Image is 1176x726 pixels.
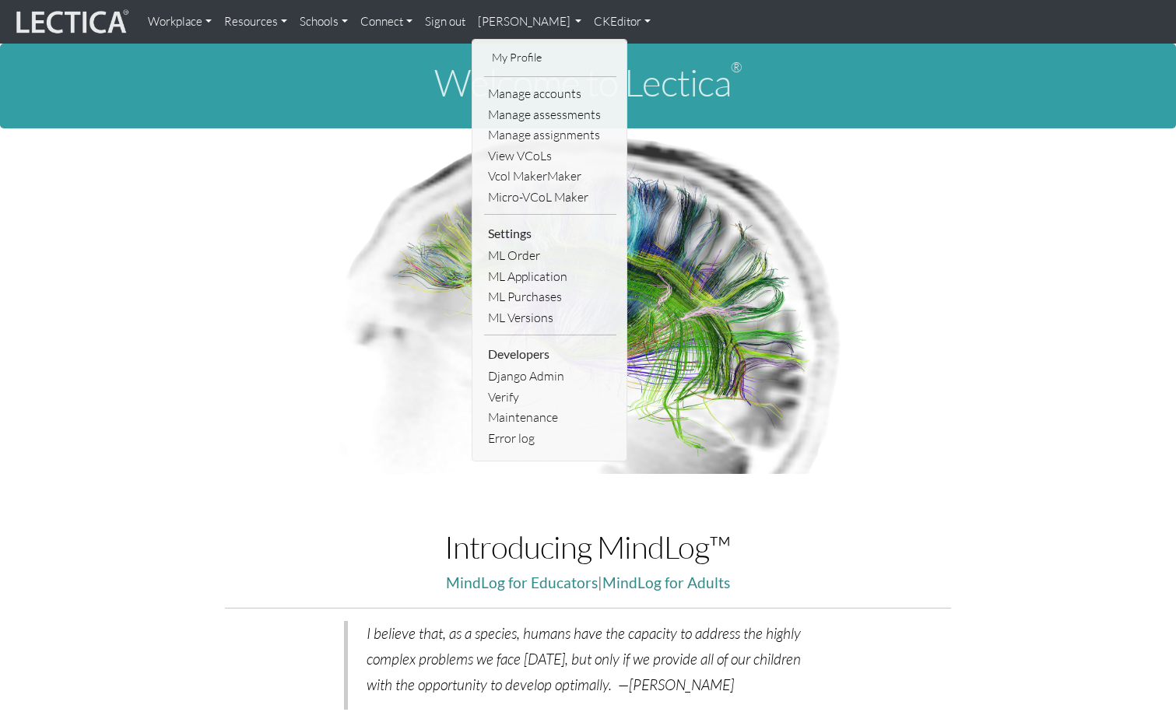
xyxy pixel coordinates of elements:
a: MindLog for Adults [602,573,730,591]
a: Maintenance [484,407,616,428]
a: [PERSON_NAME] [472,6,588,37]
a: Manage assignments [484,125,616,146]
a: Resources [218,6,293,37]
p: | [225,570,951,596]
a: Manage assessments [484,104,616,125]
a: ML Application [484,266,616,287]
a: Vcol MakerMaker [484,166,616,187]
h1: Introducing MindLog™ [225,530,951,564]
a: Sign out [419,6,472,37]
a: ML Purchases [484,286,616,307]
a: CKEditor [588,6,657,37]
a: My Profile [488,48,613,68]
img: Human Connectome Project Image [329,128,848,474]
a: Manage accounts [484,83,616,104]
li: Developers [484,342,616,367]
sup: ® [731,58,742,75]
a: View VCoLs [484,146,616,167]
a: Connect [354,6,419,37]
p: I believe that, as a species, humans have the capacity to address the highly complex problems we ... [367,621,813,697]
a: Workplace [142,6,218,37]
a: Verify [484,387,616,408]
a: ML Order [484,245,616,266]
a: Django Admin [484,366,616,387]
a: Schools [293,6,354,37]
a: Micro-VCoL Maker [484,187,616,208]
h1: Welcome to Lectica [12,62,1164,103]
img: lecticalive [12,7,129,37]
a: ML Versions [484,307,616,328]
a: MindLog for Educators [446,573,598,591]
a: Error log [484,428,616,449]
li: Settings [484,221,616,246]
